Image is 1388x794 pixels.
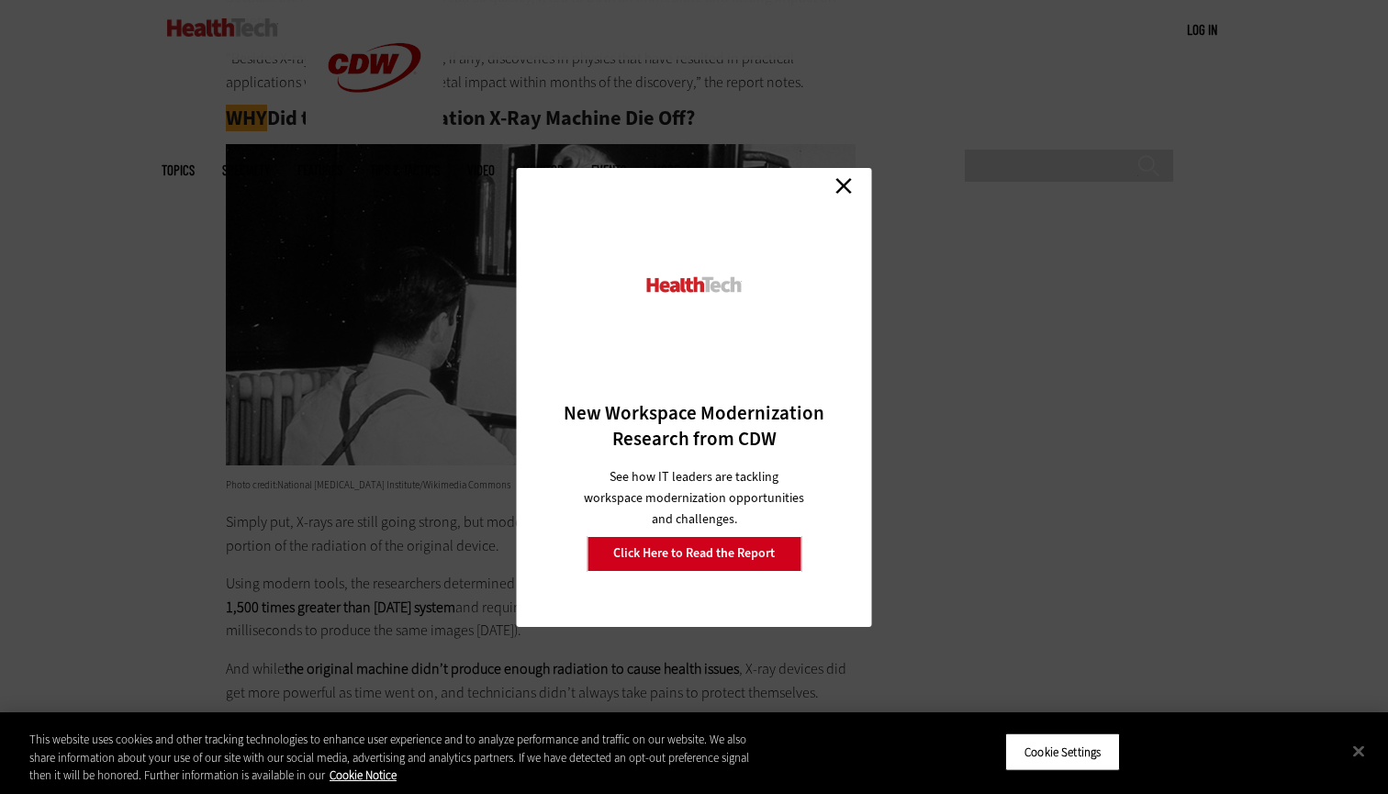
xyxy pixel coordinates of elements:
button: Close [1338,731,1379,771]
a: More information about your privacy [330,767,397,783]
h3: New Workspace Modernization Research from CDW [549,400,840,452]
div: This website uses cookies and other tracking technologies to enhance user experience and to analy... [29,731,764,785]
button: Cookie Settings [1005,732,1120,771]
a: Close [830,173,857,200]
h2: This video is currently unavailable. [7,193,622,209]
p: See how IT leaders are tackling workspace modernization opportunities and challenges. [581,466,808,530]
img: HealthTech_0.png [644,275,744,295]
a: Click Here to Read the Report [587,536,801,571]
